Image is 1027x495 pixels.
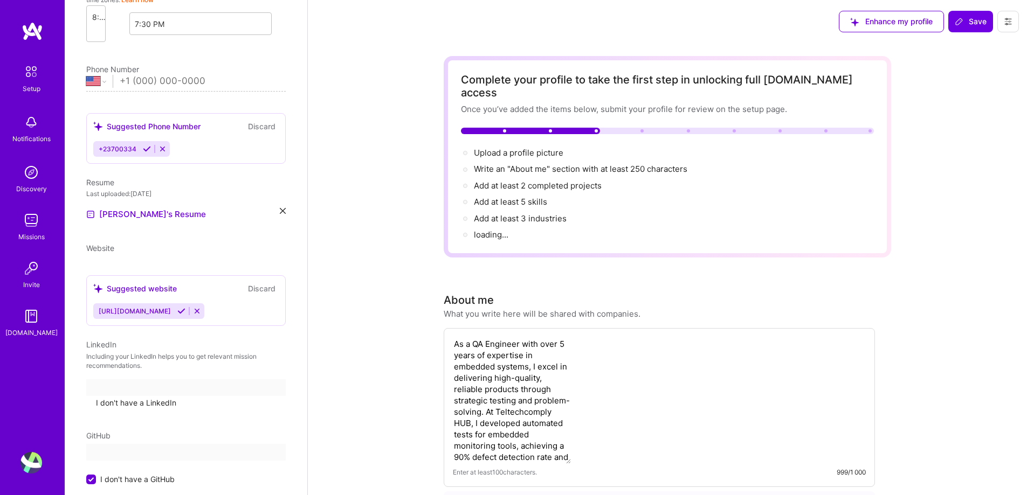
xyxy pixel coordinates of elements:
div: Last uploaded: [DATE] [86,188,286,199]
span: I don't have a LinkedIn [96,398,176,407]
div: 999/1 000 [837,466,866,478]
span: Write an "About me" section with at least 250 characters [474,164,690,174]
span: LinkedIn [86,340,116,349]
div: Suggested Phone Number [93,121,201,132]
span: Enter at least 100 characters. [453,466,537,478]
button: Discard [245,282,279,295]
div: Discovery [16,183,47,194]
img: Invite [20,257,42,279]
div: Complete your profile to take the first step in unlocking full [DOMAIN_NAME] access [461,73,874,99]
button: Discard [245,120,279,133]
img: Resume [86,210,95,219]
img: discovery [20,162,42,183]
span: [URL][DOMAIN_NAME] [99,307,171,315]
div: 7:30 PM [135,18,164,30]
i: Reject [193,307,201,315]
span: Add at least 2 completed projects [474,180,602,191]
img: logo [22,22,43,41]
i: icon Chevron [259,21,264,26]
span: GitHub [86,431,111,440]
span: Website [86,243,114,253]
span: +23700334 [99,145,136,153]
i: Reject [158,145,167,153]
span: Phone Number [86,65,139,74]
i: icon Close [280,208,286,214]
div: Invite [23,279,40,290]
div: Once you’ve added the items below, submit your profile for review on the setup page. [461,103,874,115]
input: +1 (000) 000-0000 [120,66,286,97]
i: icon SuggestedTeams [93,122,102,131]
i: icon Chevron [91,32,97,37]
div: Notifications [12,133,51,144]
i: icon SuggestedTeams [93,284,102,293]
p: Including your LinkedIn helps you to get relevant mission recommendations. [86,352,286,371]
img: teamwork [20,210,42,231]
img: User Avatar [20,452,42,473]
div: null [948,11,993,32]
a: User Avatar [18,452,45,473]
div: Missions [18,231,45,242]
div: Setup [23,83,40,94]
span: Add at least 3 industries [474,213,567,224]
img: setup [20,60,43,83]
i: Accept [177,307,185,315]
span: Resume [86,178,114,187]
span: loading... [474,229,508,240]
span: I don't have a GitHub [100,473,175,485]
button: Save [948,11,993,32]
div: What you write here will be shared with companies. [444,308,640,319]
div: 8:30 AM [92,11,106,23]
i: icon HorizontalInLineDivider [114,21,121,29]
i: Accept [143,145,151,153]
span: Save [955,16,987,27]
a: [PERSON_NAME]'s Resume [86,208,206,221]
div: [DOMAIN_NAME] [5,327,58,338]
img: bell [20,111,42,133]
span: Upload a profile picture [474,148,563,158]
div: Suggested website [93,283,177,294]
div: About me [444,292,494,308]
span: Add at least 5 skills [474,197,547,207]
textarea: As a QA Engineer with over 5 years of expertise in embedded systems, I excel in delivering high-q... [453,337,571,464]
img: guide book [20,305,42,327]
